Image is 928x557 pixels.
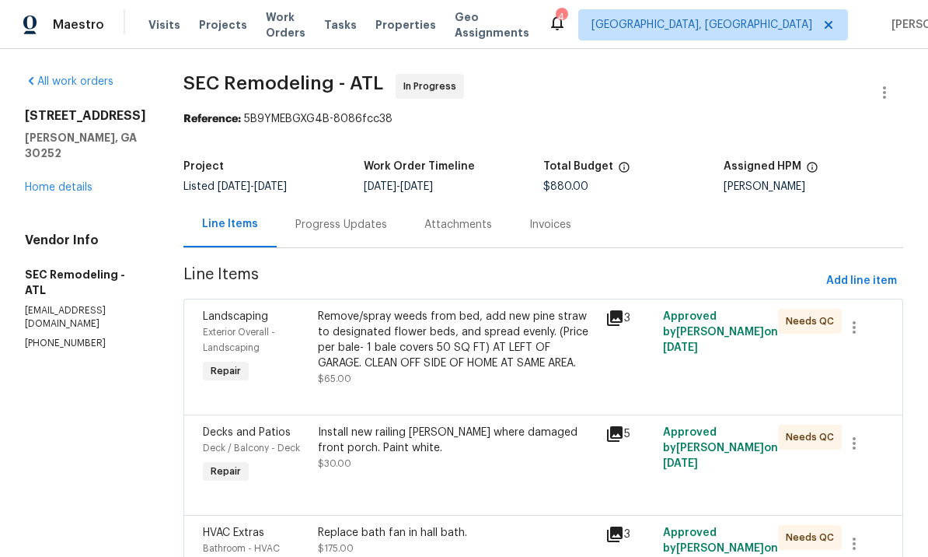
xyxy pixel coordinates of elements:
h5: SEC Remodeling - ATL [25,267,146,298]
span: [DATE] [400,181,433,192]
span: - [364,181,433,192]
div: 3 [605,309,654,328]
span: Needs QC [786,530,840,545]
span: Repair [204,363,247,379]
span: Needs QC [786,314,840,329]
span: Exterior Overall - Landscaping [203,328,275,352]
div: Remove/spray weeds from bed, add new pine straw to designated flower beds, and spread evenly. (Pr... [318,309,596,371]
b: Reference: [183,114,241,124]
span: Maestro [53,17,104,33]
span: [DATE] [364,181,396,192]
span: Properties [375,17,436,33]
h5: Total Budget [543,161,613,172]
p: [PHONE_NUMBER] [25,337,146,350]
div: 4 [556,9,567,25]
span: Add line item [826,271,897,291]
span: Bathroom - HVAC [203,544,280,553]
span: Geo Assignments [455,9,529,40]
div: 5 [605,425,654,443]
span: Listed [183,181,287,192]
span: Tasks [324,19,357,30]
span: Approved by [PERSON_NAME] on [663,427,778,469]
h5: [PERSON_NAME], GA 30252 [25,130,146,161]
div: Line Items [202,216,258,232]
h5: Project [183,161,224,172]
div: 5B9YMEBGXG4B-8086fcc38 [183,111,903,127]
span: Needs QC [786,429,840,445]
span: The hpm assigned to this work order. [806,161,818,181]
span: [DATE] [663,342,698,353]
span: $65.00 [318,374,351,384]
span: Deck / Balcony - Deck [203,443,300,453]
h2: [STREET_ADDRESS] [25,108,146,124]
span: [DATE] [663,458,698,469]
span: Repair [204,464,247,479]
span: $175.00 [318,544,354,553]
span: [DATE] [218,181,250,192]
span: Decks and Patios [203,427,291,438]
div: Attachments [424,217,492,233]
span: Projects [199,17,247,33]
span: Landscaping [203,311,268,322]
div: Install new railing [PERSON_NAME] where damaged front porch. Paint white. [318,425,596,456]
span: Line Items [183,267,820,296]
div: Replace bath fan in hall bath. [318,525,596,541]
span: HVAC Extras [203,527,264,538]
span: - [218,181,287,192]
span: SEC Remodeling - ATL [183,74,383,93]
button: Add line item [820,267,903,296]
span: [DATE] [254,181,287,192]
a: Home details [25,182,92,193]
span: The total cost of line items that have been proposed by Opendoor. This sum includes line items th... [618,161,630,181]
p: [EMAIL_ADDRESS][DOMAIN_NAME] [25,304,146,331]
div: 3 [605,525,654,544]
span: [GEOGRAPHIC_DATA], [GEOGRAPHIC_DATA] [591,17,812,33]
a: All work orders [25,76,113,87]
h4: Vendor Info [25,233,146,248]
span: Visits [148,17,180,33]
span: $30.00 [318,459,351,468]
h5: Work Order Timeline [364,161,475,172]
span: In Progress [403,79,462,94]
span: Work Orders [266,9,305,40]
h5: Assigned HPM [724,161,801,172]
span: Approved by [PERSON_NAME] on [663,311,778,353]
span: $880.00 [543,181,588,192]
div: Progress Updates [295,217,387,233]
div: [PERSON_NAME] [724,181,904,192]
div: Invoices [529,217,571,233]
